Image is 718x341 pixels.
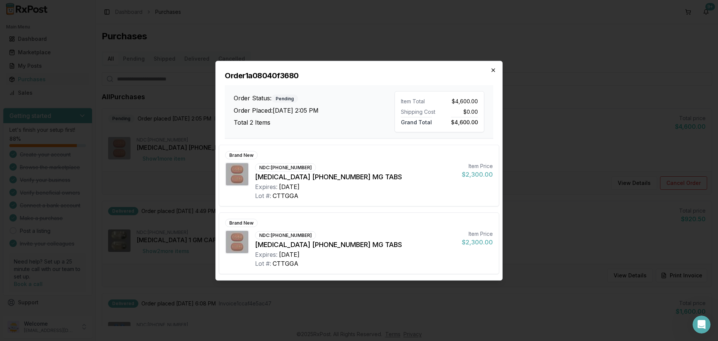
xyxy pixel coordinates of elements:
[279,250,300,259] div: [DATE]
[273,259,298,268] div: CTTGGA
[234,118,395,127] h3: Total 2 Items
[225,151,258,159] div: Brand New
[271,95,298,103] div: Pending
[462,170,493,179] div: $2,300.00
[255,259,271,268] div: Lot #:
[225,219,258,227] div: Brand New
[255,231,316,239] div: NDC: [PHONE_NUMBER]
[234,94,395,103] h3: Order Status:
[693,316,711,334] iframe: Intercom live chat
[234,106,395,115] h3: Order Placed: [DATE] 2:05 PM
[452,97,478,105] span: $4,600.00
[401,108,436,115] div: Shipping Cost
[273,191,298,200] div: CTTGGA
[255,239,456,250] div: [MEDICAL_DATA] [PHONE_NUMBER] MG TABS
[401,117,432,125] span: Grand Total
[226,163,248,185] img: Biktarvy 50-200-25 MG TABS
[462,162,493,170] div: Item Price
[279,182,300,191] div: [DATE]
[255,191,271,200] div: Lot #:
[442,108,478,115] div: $0.00
[462,237,493,246] div: $2,300.00
[226,231,248,253] img: Biktarvy 50-200-25 MG TABS
[401,97,436,105] div: Item Total
[255,182,277,191] div: Expires:
[462,230,493,237] div: Item Price
[451,117,478,125] span: $4,600.00
[255,250,277,259] div: Expires:
[255,163,316,171] div: NDC: [PHONE_NUMBER]
[255,171,456,182] div: [MEDICAL_DATA] [PHONE_NUMBER] MG TABS
[225,70,493,80] h2: Order 1a08040f3680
